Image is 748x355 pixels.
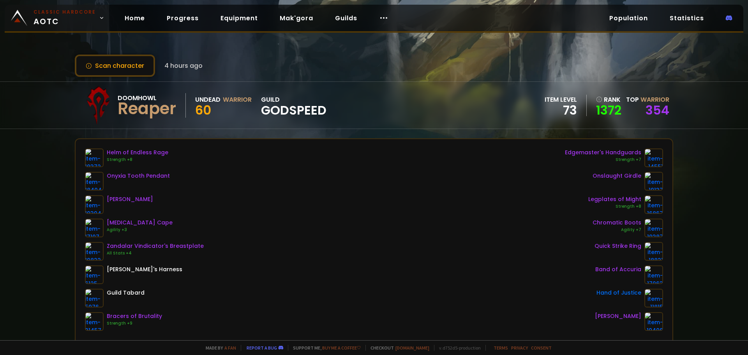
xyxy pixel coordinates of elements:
div: [MEDICAL_DATA] Cape [107,219,173,227]
div: Helm of Endless Rage [107,148,168,157]
a: Population [603,10,654,26]
img: item-16867 [644,195,663,214]
a: Classic HardcoreAOTC [5,5,109,31]
div: Strength +8 [588,203,641,210]
a: Consent [531,345,552,351]
div: guild [261,95,326,116]
a: Terms [494,345,508,351]
a: a fan [224,345,236,351]
a: Home [118,10,151,26]
a: Report a bug [247,345,277,351]
img: item-19822 [85,242,104,261]
img: item-18404 [85,172,104,191]
div: Top [626,95,669,104]
div: Agility +3 [107,227,173,233]
a: 1372 [596,104,621,116]
div: Legplates of Might [588,195,641,203]
span: Checkout [365,345,429,351]
span: Support me, [288,345,361,351]
div: Strength +9 [107,320,162,327]
img: item-17107 [85,219,104,237]
img: item-18821 [644,242,663,261]
div: Edgemaster's Handguards [565,148,641,157]
img: item-19394 [85,195,104,214]
div: Quick Strike Ring [595,242,641,250]
img: item-14551 [644,148,663,167]
div: Onslaught Girdle [593,172,641,180]
div: Agility +7 [593,227,641,233]
div: Hand of Justice [596,289,641,297]
div: Doomhowl [118,93,176,103]
img: item-19137 [644,172,663,191]
span: Warrior [640,95,669,104]
img: item-19387 [644,219,663,237]
div: Undead [195,95,221,104]
small: Classic Hardcore [34,9,96,16]
div: Strength +8 [107,157,168,163]
div: 73 [545,104,577,116]
div: Warrior [223,95,252,104]
div: Chromatic Boots [593,219,641,227]
a: [DOMAIN_NAME] [395,345,429,351]
span: AOTC [34,9,96,27]
a: Progress [161,10,205,26]
span: v. d752d5 - production [434,345,481,351]
img: item-17063 [644,265,663,284]
img: item-5976 [85,289,104,307]
div: item level [545,95,577,104]
div: Band of Accuria [595,265,641,274]
a: Statistics [663,10,710,26]
img: item-6125 [85,265,104,284]
div: Reaper [118,103,176,115]
div: rank [596,95,621,104]
div: [PERSON_NAME] [107,195,153,203]
a: Privacy [511,345,528,351]
span: 4 hours ago [164,61,203,71]
span: Made by [201,345,236,351]
img: item-19372 [85,148,104,167]
div: Onyxia Tooth Pendant [107,172,170,180]
div: Bracers of Brutality [107,312,162,320]
a: Equipment [214,10,264,26]
a: Buy me a coffee [322,345,361,351]
button: Scan character [75,55,155,77]
a: Mak'gora [273,10,319,26]
a: Guilds [329,10,363,26]
span: 60 [195,101,211,119]
div: Guild Tabard [107,289,145,297]
img: item-19406 [644,312,663,331]
div: [PERSON_NAME]'s Harness [107,265,182,274]
div: [PERSON_NAME] [595,312,641,320]
div: Zandalar Vindicator's Breastplate [107,242,204,250]
a: 354 [646,101,669,119]
div: All Stats +4 [107,250,204,256]
img: item-21457 [85,312,104,331]
span: godspeed [261,104,326,116]
div: Strength +7 [565,157,641,163]
img: item-11815 [644,289,663,307]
